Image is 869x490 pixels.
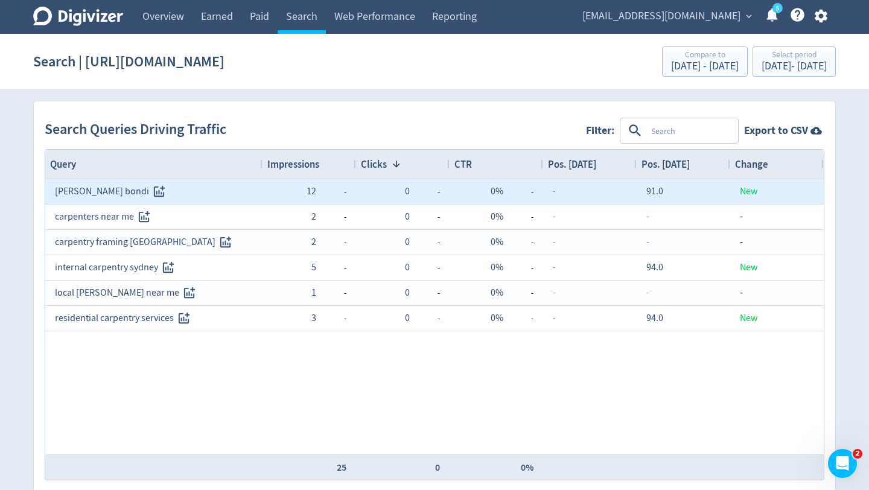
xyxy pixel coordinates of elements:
[405,287,410,299] span: 0
[491,287,503,299] span: 0%
[740,287,743,299] span: -
[311,236,316,248] span: 2
[646,236,649,248] span: -
[646,312,663,324] span: 94.0
[491,312,503,324] span: 0%
[179,283,199,303] button: Track this search query
[405,261,410,273] span: 0
[45,119,232,140] h2: Search Queries Driving Traffic
[503,205,533,229] span: -
[134,207,154,227] button: Track this search query
[646,211,649,223] span: -
[744,123,808,138] strong: Export to CSV
[762,51,827,61] div: Select period
[740,312,757,324] span: New
[410,307,440,330] span: -
[491,211,503,223] span: 0%
[174,308,194,328] button: Track this search query
[454,157,472,171] span: CTR
[735,157,768,171] span: Change
[548,157,596,171] span: Pos. [DATE]
[671,61,739,72] div: [DATE] - [DATE]
[435,461,440,474] span: 0
[491,261,503,273] span: 0%
[55,281,253,305] div: local [PERSON_NAME] near me
[740,211,743,223] span: -
[405,312,410,324] span: 0
[578,7,755,26] button: [EMAIL_ADDRESS][DOMAIN_NAME]
[503,281,533,305] span: -
[586,123,620,138] label: Filter:
[267,157,319,171] span: Impressions
[316,205,346,229] span: -
[158,258,178,278] button: Track this search query
[405,236,410,248] span: 0
[55,256,253,279] div: internal carpentry sydney
[553,312,556,324] span: -
[646,185,663,197] span: 91.0
[311,287,316,299] span: 1
[772,3,783,13] a: 5
[762,61,827,72] div: [DATE] - [DATE]
[553,185,556,197] span: -
[410,281,440,305] span: -
[491,236,503,248] span: 0%
[55,231,253,254] div: carpentry framing [GEOGRAPHIC_DATA]
[553,287,556,299] span: -
[316,256,346,279] span: -
[641,157,690,171] span: Pos. [DATE]
[646,287,649,299] span: -
[405,185,410,197] span: 0
[553,236,556,248] span: -
[410,180,440,203] span: -
[410,256,440,279] span: -
[776,4,779,13] text: 5
[410,231,440,254] span: -
[740,185,757,197] span: New
[55,307,253,330] div: residential carpentry services
[740,236,743,248] span: -
[410,205,440,229] span: -
[828,449,857,478] iframe: Intercom live chat
[311,261,316,273] span: 5
[316,307,346,330] span: -
[405,211,410,223] span: 0
[311,312,316,324] span: 3
[740,261,757,273] span: New
[671,51,739,61] div: Compare to
[491,185,503,197] span: 0%
[149,182,169,202] button: Track this search query
[553,261,556,273] span: -
[553,211,556,223] span: -
[503,307,533,330] span: -
[316,231,346,254] span: -
[55,180,253,203] div: [PERSON_NAME] bondi
[503,231,533,254] span: -
[743,11,754,22] span: expand_more
[521,461,533,474] span: 0%
[316,281,346,305] span: -
[753,46,836,77] button: Select period[DATE]- [DATE]
[503,256,533,279] span: -
[662,46,748,77] button: Compare to[DATE] - [DATE]
[33,42,224,81] h1: Search | [URL][DOMAIN_NAME]
[337,461,346,474] span: 25
[50,157,76,171] span: Query
[316,180,346,203] span: -
[646,261,663,273] span: 94.0
[503,180,533,203] span: -
[361,157,387,171] span: Clicks
[853,449,862,459] span: 2
[307,185,316,197] span: 12
[582,7,740,26] span: [EMAIL_ADDRESS][DOMAIN_NAME]
[55,205,253,229] div: carpenters near me
[311,211,316,223] span: 2
[215,232,235,252] button: Track this search query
